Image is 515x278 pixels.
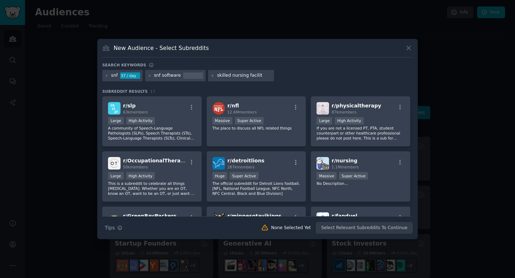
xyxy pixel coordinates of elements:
div: Huge [212,172,227,180]
div: Large [108,172,124,180]
div: None Selected Yet [271,225,311,231]
div: High Activity [126,117,155,125]
h3: Search keywords [102,62,146,67]
span: 12.6M members [227,110,257,114]
span: Tips [105,224,115,232]
span: r/ nfl [227,103,239,108]
button: Tips [102,222,125,234]
span: 63k members [123,110,148,114]
span: r/ fanduel [332,213,357,219]
div: High Activity [126,172,155,180]
div: snf software [154,72,181,79]
h3: New Audience - Select Subreddits [114,44,209,52]
span: r/ nursing [332,158,357,163]
span: 1.1M members [332,165,359,169]
span: 50k members [123,165,148,169]
div: Large [317,117,332,125]
div: Massive [317,172,337,180]
img: minnesotavikings [212,212,225,225]
input: New Keyword [217,72,271,79]
img: physicaltherapy [317,102,329,115]
span: 17 [150,89,155,93]
p: No Description... [317,181,404,186]
img: detroitlions [212,157,225,170]
div: Super Active [235,117,264,125]
span: r/ OccupationalTherapy [123,158,187,163]
p: If you are not a licensed PT, PTA, student counterpart or other healthcare professional please do... [317,126,404,141]
span: 287k members [227,165,255,169]
span: r/ GreenBayPackers [123,213,177,219]
p: The official subreddit for Detroit Lions football. [NFL, National Football League, NFC North, NFC... [212,181,300,196]
img: nursing [317,157,329,170]
p: The place to discuss all NFL related things [212,126,300,131]
div: Super Active [339,172,368,180]
img: nfl [212,102,225,115]
div: 37 / day [120,72,140,79]
img: fanduel [317,212,329,225]
p: This is a subreddit to celebrate all things [MEDICAL_DATA]. Whether you are an OT, know an OT, wa... [108,181,196,196]
span: r/ detroitlions [227,158,265,163]
span: 87k members [332,110,356,114]
div: Large [108,117,124,125]
img: slp [108,102,121,115]
div: Super Active [230,172,259,180]
span: r/ physicaltherapy [332,103,381,108]
div: High Activity [335,117,364,125]
div: Massive [212,117,232,125]
span: Subreddit Results [102,89,148,94]
span: r/ minnesotavikings [227,213,281,219]
img: OccupationalTherapy [108,157,121,170]
p: A community of Speech-Language Pathologists (SLPs), Speech Therapists (STs), Speech-Language Ther... [108,126,196,141]
span: r/ slp [123,103,136,108]
div: snf [111,72,118,79]
img: GreenBayPackers [108,212,121,225]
